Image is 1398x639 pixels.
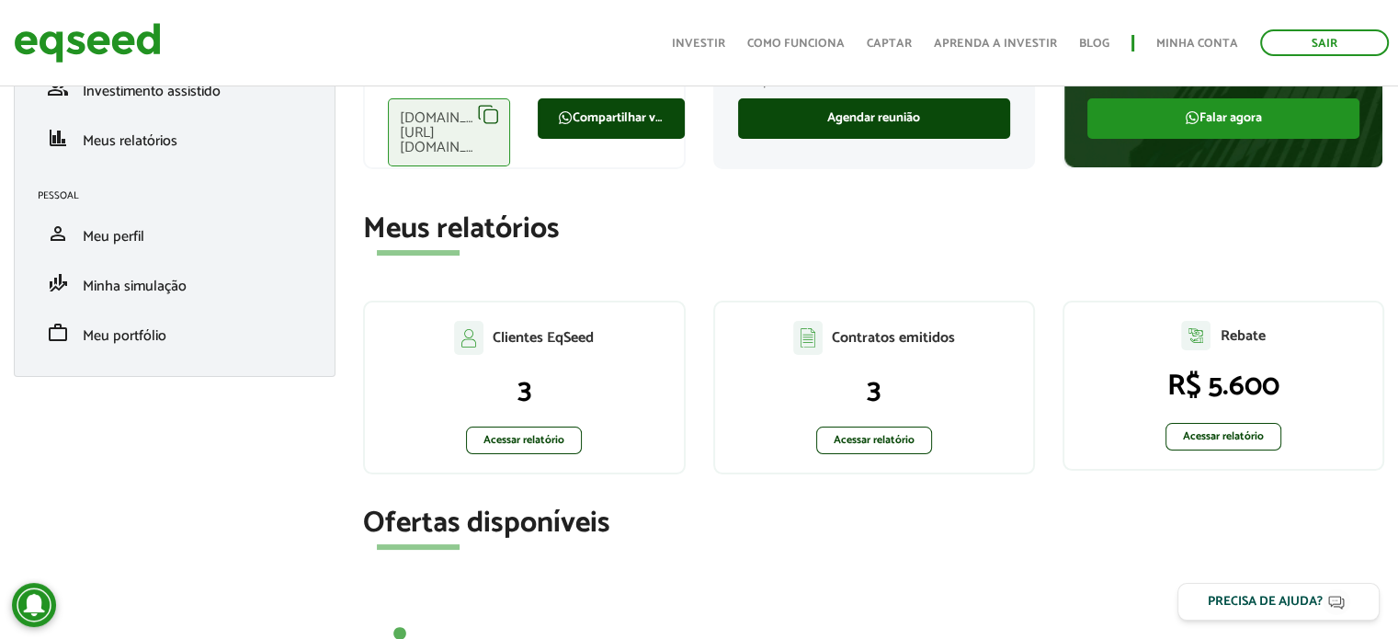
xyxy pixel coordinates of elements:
[538,98,685,139] a: Compartilhar via WhatsApp
[14,18,161,67] img: EqSeed
[466,427,582,454] a: Acessar relatório
[793,321,823,355] img: agent-contratos.svg
[867,38,912,50] a: Captar
[38,272,312,294] a: finance_modeMinha simulação
[738,98,1010,139] a: Agendar reunião
[38,127,312,149] a: financeMeus relatórios
[1185,110,1199,125] img: FaWhatsapp.svg
[1156,38,1238,50] a: Minha conta
[24,209,325,258] li: Meu perfil
[363,508,1384,540] h2: Ofertas disponíveis
[47,77,69,99] span: group
[38,223,312,245] a: personMeu perfil
[832,329,955,347] p: Contratos emitidos
[1165,423,1281,451] a: Acessar relatório
[47,322,69,344] span: work
[24,113,325,163] li: Meus relatórios
[493,329,594,347] p: Clientes EqSeed
[934,38,1057,50] a: Aprenda a investir
[738,53,1010,88] p: Especialistas prontos para apoiar você no seu processo comercial
[1087,98,1359,139] a: Falar agora
[363,213,1384,245] h2: Meus relatórios
[816,427,932,454] a: Acessar relatório
[1220,327,1265,345] p: Rebate
[83,324,166,348] span: Meu portfólio
[747,38,845,50] a: Como funciona
[1087,53,1359,88] p: Tire todas as suas dúvidas sobre o processo de investimento
[672,38,725,50] a: Investir
[24,63,325,113] li: Investimento assistido
[38,190,325,201] h2: Pessoal
[733,373,1015,408] p: 3
[24,308,325,358] li: Meu portfólio
[83,79,221,104] span: Investimento assistido
[454,321,483,354] img: agent-clientes.svg
[47,127,69,149] span: finance
[383,373,665,408] p: 3
[1079,38,1109,50] a: Blog
[38,322,312,344] a: workMeu portfólio
[558,110,573,125] img: FaWhatsapp.svg
[24,258,325,308] li: Minha simulação
[83,129,177,154] span: Meus relatórios
[388,53,660,88] p: Compartilhe com seus clientes e receba sua comissão corretamente
[1181,321,1210,350] img: agent-relatorio.svg
[83,274,187,299] span: Minha simulação
[83,224,144,249] span: Meu perfil
[388,98,510,166] div: [DOMAIN_NAME][URL][DOMAIN_NAME]
[1260,29,1389,56] a: Sair
[38,77,312,99] a: groupInvestimento assistido
[1083,369,1364,404] p: R$ 5.600
[47,223,69,245] span: person
[47,272,69,294] span: finance_mode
